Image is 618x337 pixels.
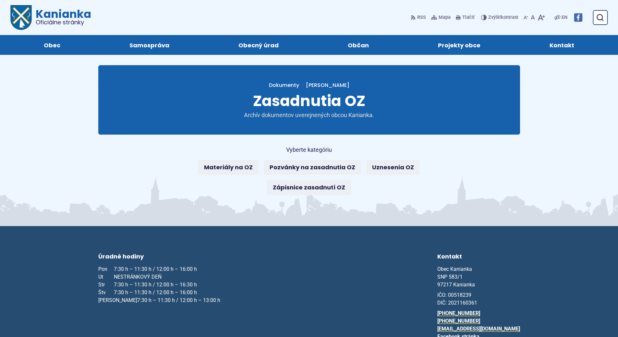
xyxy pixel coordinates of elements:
span: Kontakt [550,35,574,55]
a: Dokumenty [269,81,299,89]
span: kontrast [488,15,518,20]
button: Nastaviť pôvodnú veľkosť písma [529,11,536,24]
a: Obecný úrad [210,35,307,55]
button: Zvýšiťkontrast [481,11,520,24]
a: Obec [16,35,88,55]
span: RSS [417,14,426,21]
a: Pozvánky na zasadnutia OZ [264,160,361,175]
span: EN [562,14,567,21]
span: Kanianka [32,8,91,25]
a: [EMAIL_ADDRESS][DOMAIN_NAME] [437,326,520,332]
a: Občan [320,35,397,55]
span: Oficiálne stránky [36,19,91,25]
span: Tlačiť [462,15,475,20]
span: Zvýšiť [488,15,501,20]
span: Štv [98,289,114,296]
span: Obec [44,35,60,55]
a: Samospráva [101,35,197,55]
span: Zasadnutia OZ [253,90,365,111]
a: Uznesenia OZ [366,160,420,175]
a: Materiály na OZ [198,160,259,175]
a: Projekty obce [410,35,509,55]
a: [PERSON_NAME] [299,81,349,89]
span: [PERSON_NAME] [306,81,349,89]
span: Samospráva [129,35,169,55]
img: Prejsť na domovskú stránku [10,5,32,30]
a: [PHONE_NUMBER] [437,310,480,316]
span: Projekty obce [438,35,480,55]
span: Pon [98,265,114,273]
a: [PHONE_NUMBER] [437,318,480,324]
a: Zápisnice zasadnutí OZ [267,180,351,195]
p: Vyberte kategóriu [194,145,424,155]
a: RSS [411,11,427,24]
span: [PERSON_NAME] [98,296,137,304]
span: Občan [348,35,369,55]
h3: Kontakt [437,252,520,263]
a: Logo Kanianka, prejsť na domovskú stránku. [10,5,91,30]
a: Kontakt [522,35,602,55]
p: 7:30 h – 11:30 h / 12:00 h – 16:00 h NESTRÁNKOVÝ DEŇ 7:30 h – 11:30 h / 12:00 h – 16:30 h 7:30 h ... [98,265,220,304]
button: Tlačiť [454,11,476,24]
img: Prejsť na Facebook stránku [574,13,582,22]
p: Archív dokumentov uverejnených obcou Kanianka. [231,112,387,119]
span: Obec Kanianka SNP 583/1 97217 Kanianka [437,266,475,288]
p: IČO: 00518239 DIČ: 2021160361 [437,291,520,307]
span: Obecný úrad [238,35,279,55]
span: Str [98,281,114,289]
span: Ut [98,273,114,281]
span: Mapa [439,14,451,21]
button: Zväčšiť veľkosť písma [536,11,546,24]
button: Zmenšiť veľkosť písma [522,11,529,24]
a: Mapa [430,11,452,24]
h3: Úradné hodiny [98,252,220,263]
a: EN [560,14,569,21]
